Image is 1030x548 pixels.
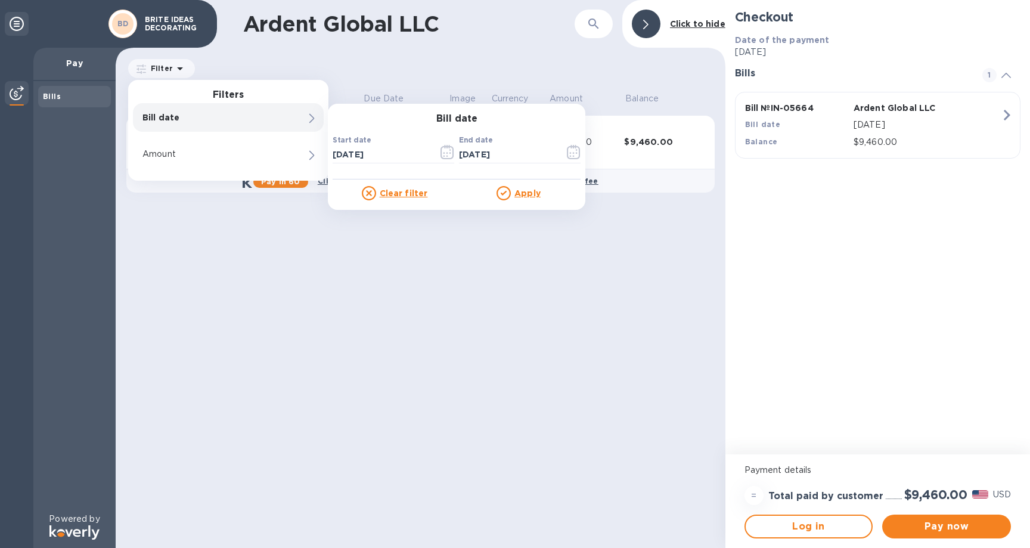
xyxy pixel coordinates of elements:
p: Ardent Global LLC [854,102,957,114]
span: Pay now [892,519,1001,534]
b: Bill date [745,120,781,129]
div: = [744,486,764,505]
div: $9,460.00 [548,136,624,148]
b: Balance [745,137,778,146]
p: Payment details [744,464,1011,476]
p: [DATE] [854,119,1001,131]
p: USD [993,488,1011,501]
u: Clear filter [380,188,428,198]
b: Pay in 60 [261,177,300,186]
p: $9,460.00 [854,136,1001,148]
img: USD [972,490,988,499]
p: Bill date [142,112,274,123]
p: Image [449,92,476,105]
span: 1 [982,68,997,82]
b: Click to hide [670,19,725,29]
h3: Total paid by customer [768,491,883,502]
label: Start date [333,137,371,144]
img: Logo [49,525,100,540]
p: Filter [146,63,173,73]
div: $9,460.00 [624,136,700,148]
p: BRITE IDEAS DECORATING [145,16,204,32]
h2: Checkout [735,10,1020,24]
u: Apply [514,188,541,198]
b: BD [117,19,129,28]
p: Amount [142,148,274,160]
b: Click on this link to defer $9,460.00 payment for 60 days with no fee [318,177,598,185]
p: Powered by [49,513,100,525]
h3: Filters [128,89,328,101]
p: Due Date [364,92,404,105]
p: [DATE] [735,46,1020,58]
p: Currency [492,92,529,105]
p: Bill № IN-05664 [745,102,849,114]
span: Balance [625,92,674,105]
button: Bill №IN-05664Ardent Global LLCBill date[DATE]Balance$9,460.00 [735,92,1020,159]
p: Pay [43,57,106,69]
b: Date of the payment [735,35,830,45]
button: Pay now [882,515,1011,538]
label: End date [459,137,492,144]
button: Log in [744,515,873,538]
h1: Ardent Global LLC [243,11,539,36]
p: Amount [550,92,583,105]
span: Log in [755,519,863,534]
h2: $9,460.00 [904,487,967,502]
h3: Bill date [328,113,585,125]
p: Balance [625,92,659,105]
h3: Bills [735,68,968,79]
span: Due Date [364,92,419,105]
span: Amount [550,92,598,105]
b: Bills [43,92,61,101]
